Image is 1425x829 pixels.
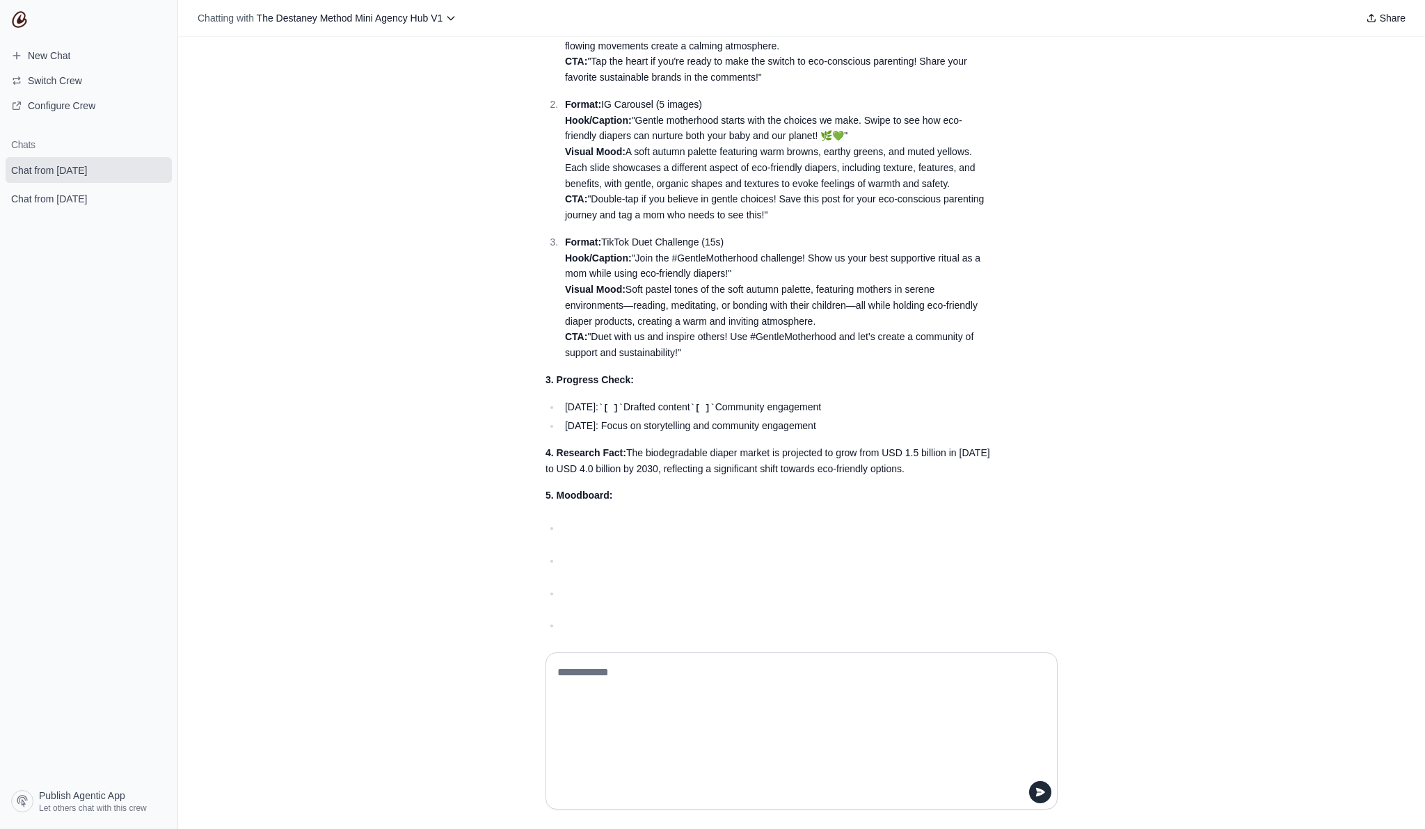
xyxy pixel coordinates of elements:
span: Switch Crew [28,74,82,88]
strong: Hook/Caption: [565,115,632,126]
strong: Visual Mood: [565,284,626,295]
code: [ ] [690,403,715,413]
strong: Hook/Caption: [565,252,632,264]
button: Chatting with The Destaney Method Mini Agency Hub V1 [192,8,462,28]
span: Configure Crew [28,99,95,113]
li: [DATE]: Focus on storytelling and community engagement [561,418,991,434]
strong: Format: [565,236,601,248]
p: TikTok Duet Challenge (15s) "Join the #GentleMotherhood challenge! Show us your best supportive r... [565,234,991,361]
img: CrewAI Logo [11,11,28,28]
button: Switch Crew [6,70,172,92]
a: Chat from [DATE] [6,186,172,211]
strong: 4. Research Fact: [546,447,626,458]
strong: Format: [565,99,601,110]
a: Configure Crew [6,95,172,117]
strong: 3. Progress Check: [546,374,634,385]
p: IG Carousel (5 images) "Gentle motherhood starts with the choices we make. Swipe to see how eco-f... [565,97,991,223]
span: Chat from [DATE] [11,192,87,206]
span: Let others chat with this crew [39,803,147,814]
p: The biodegradable diaper market is projected to grow from USD 1.5 billion in [DATE] to USD 4.0 bi... [546,445,991,477]
code: [ ] [598,403,623,413]
strong: Visual Mood: [565,146,626,157]
li: [DATE]: Drafted content Community engagement [561,399,991,416]
strong: CTA: [565,56,587,67]
a: New Chat [6,45,172,67]
strong: CTA: [565,193,587,204]
span: Publish Agentic App [39,789,125,803]
span: Chatting with [198,11,254,25]
span: Share [1380,11,1406,25]
span: Chat from [DATE] [11,163,87,177]
strong: CTA: [565,331,587,342]
a: Publish Agentic App Let others chat with this crew [6,784,172,818]
span: The Destaney Method Mini Agency Hub V1 [257,13,443,24]
a: Chat from [DATE] [6,157,172,183]
strong: 5. Moodboard: [546,490,612,501]
button: Share [1360,8,1411,28]
span: New Chat [28,49,70,63]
